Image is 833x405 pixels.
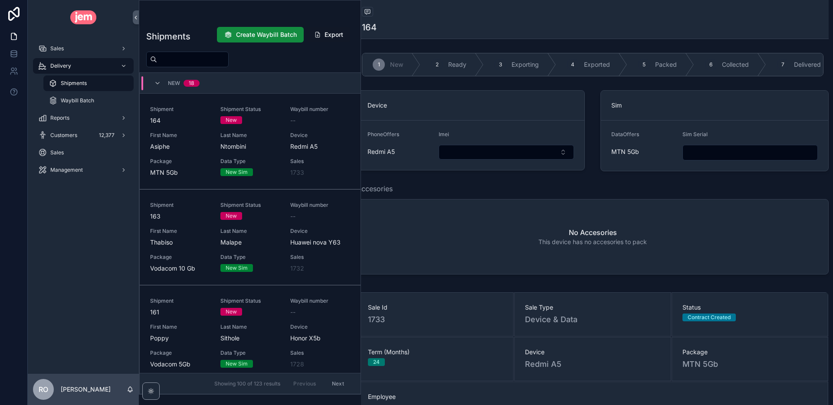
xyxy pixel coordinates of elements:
[611,101,622,109] span: Sim
[688,314,731,321] div: Contract Created
[150,142,210,151] span: Asiphe
[33,162,134,178] a: Management
[525,303,660,312] span: Sale Type
[220,254,280,261] span: Data Type
[50,114,69,121] span: Reports
[367,101,387,109] span: Device
[290,106,350,113] span: Waybill number
[150,297,210,304] span: Shipment
[150,254,210,261] span: Package
[499,61,502,68] span: 3
[512,60,539,69] span: Exporting
[290,212,295,221] span: --
[373,358,380,366] div: 24
[150,132,210,139] span: First Name
[290,132,350,139] span: Device
[368,348,503,356] span: Term (Months)
[307,27,350,42] button: Export
[682,131,708,137] span: Sim Serial
[290,202,350,209] span: Waybill number
[50,45,64,52] span: Sales
[150,349,210,356] span: Package
[367,131,399,137] span: PhoneOffers
[220,202,280,209] span: Shipment Status
[150,158,210,165] span: Package
[236,30,297,39] span: Create Waybill Batch
[150,228,210,235] span: First Name
[189,80,194,87] div: 18
[220,334,280,343] span: Sithole
[290,158,350,165] span: Sales
[150,212,210,221] span: 163
[220,349,280,356] span: Data Type
[140,189,361,285] a: Shipment163Shipment StatusNewWaybill number--First NameThabisoLast NameMalapeDeviceHuawei nova Y6...
[61,97,94,104] span: Waybill Batch
[150,238,210,247] span: Thabiso
[439,145,574,160] button: Select Button
[50,167,83,173] span: Management
[61,80,87,87] span: Shipments
[326,377,350,390] button: Next
[584,60,610,69] span: Exported
[538,238,647,246] span: This device has no accesories to pack
[367,147,395,156] span: Redmi A5
[150,323,210,330] span: First Name
[368,392,817,401] span: Employee
[39,384,48,395] span: RO
[70,10,97,24] img: App logo
[33,110,134,126] a: Reports
[448,60,466,69] span: Ready
[525,348,660,356] span: Device
[43,75,134,91] a: Shipments
[50,62,71,69] span: Delivery
[220,158,280,165] span: Data Type
[439,131,449,137] span: Imei
[33,58,134,74] a: Delivery
[525,314,660,326] span: Device & Data
[290,360,304,369] span: 1728
[43,93,134,108] a: Waybill Batch
[569,227,617,238] h2: No Accesories
[226,264,248,272] div: New Sim
[217,27,304,42] button: Create Waybill Batch
[781,61,784,68] span: 7
[50,149,64,156] span: Sales
[290,264,304,273] a: 1732
[378,61,380,68] span: 1
[140,285,361,381] a: Shipment161Shipment StatusNewWaybill number--First NamePoppyLast NameSitholeDeviceHonor X5bPackag...
[290,116,295,125] span: --
[611,131,639,137] span: DataOffers
[290,334,350,343] span: Honor X5b
[214,380,280,387] span: Showing 100 of 123 results
[150,308,210,317] span: 161
[33,127,134,143] a: Customers12,377
[611,147,639,156] span: MTN 5Gb
[290,238,350,247] span: Huawei nova Y63
[33,41,134,56] a: Sales
[390,60,403,69] span: New
[682,348,817,356] span: Package
[368,303,503,312] span: Sale Id
[290,168,304,177] a: 1733
[357,183,393,194] span: Accesories
[682,358,718,370] span: MTN 5Gb
[150,106,210,113] span: Shipment
[150,360,210,369] span: Vodacom 5Gb
[290,308,295,317] span: --
[150,264,210,273] span: Vodacom 10 Gb
[150,116,210,125] span: 164
[146,30,190,42] h1: Shipments
[362,21,377,33] h1: 164
[28,35,139,189] div: scrollable content
[226,116,237,124] div: New
[709,61,712,68] span: 6
[226,168,248,176] div: New Sim
[140,94,361,189] a: Shipment164Shipment StatusNewWaybill number--First NameAsipheLast NameNtombiniDeviceRedmi A5Packa...
[150,334,210,343] span: Poppy
[290,323,350,330] span: Device
[290,349,350,356] span: Sales
[220,238,280,247] span: Malape
[368,314,503,326] span: 1733
[722,60,749,69] span: Collected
